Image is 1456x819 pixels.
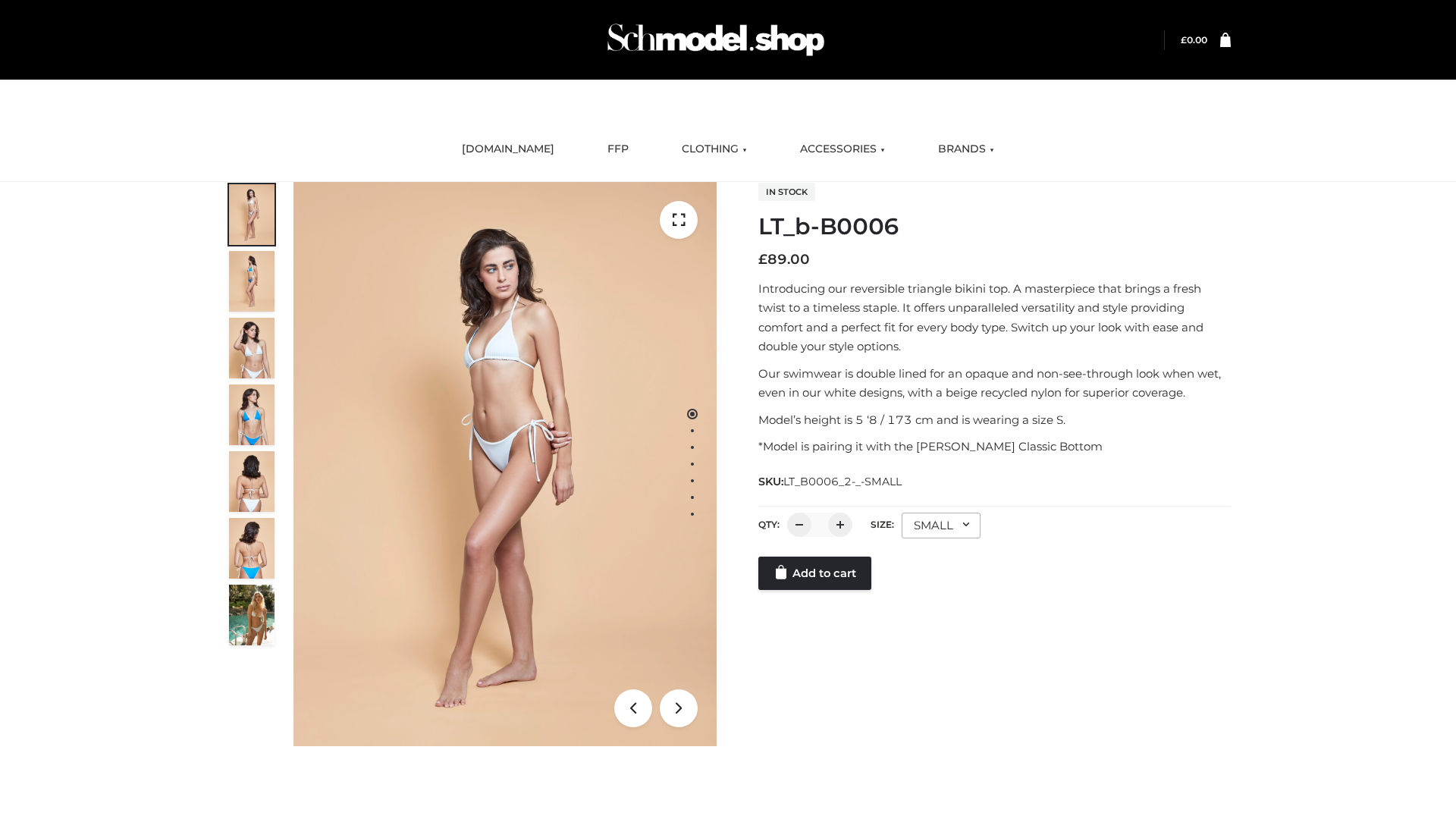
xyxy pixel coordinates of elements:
a: BRANDS [927,133,1006,166]
a: £0.00 [1181,34,1207,45]
img: ArielClassicBikiniTop_CloudNine_AzureSky_OW114ECO_2-scaled.jpg [229,251,275,312]
p: Model’s height is 5 ‘8 / 173 cm and is wearing a size S. [758,410,1231,430]
span: LT_B0006_2-_-SMALL [783,475,902,488]
span: £ [1181,34,1187,45]
a: [DOMAIN_NAME] [450,133,566,166]
img: ArielClassicBikiniTop_CloudNine_AzureSky_OW114ECO_4-scaled.jpg [229,384,275,445]
label: QTY: [758,519,780,530]
img: Schmodel Admin 964 [602,10,830,70]
img: ArielClassicBikiniTop_CloudNine_AzureSky_OW114ECO_1-scaled.jpg [229,184,275,245]
p: Introducing our reversible triangle bikini top. A masterpiece that brings a fresh twist to a time... [758,279,1231,356]
img: Arieltop_CloudNine_AzureSky2.jpg [229,585,275,645]
span: SKU: [758,472,903,491]
label: Size: [871,519,894,530]
bdi: 0.00 [1181,34,1207,45]
img: ArielClassicBikiniTop_CloudNine_AzureSky_OW114ECO_1 [293,182,717,746]
div: SMALL [902,513,981,538]
a: ACCESSORIES [789,133,896,166]
a: CLOTHING [670,133,758,166]
a: FFP [596,133,640,166]
img: ArielClassicBikiniTop_CloudNine_AzureSky_OW114ECO_8-scaled.jpg [229,518,275,579]
p: *Model is pairing it with the [PERSON_NAME] Classic Bottom [758,437,1231,457]
a: Add to cart [758,557,871,590]
p: Our swimwear is double lined for an opaque and non-see-through look when wet, even in our white d... [758,364,1231,403]
h1: LT_b-B0006 [758,213,1231,240]
bdi: 89.00 [758,251,810,268]
img: ArielClassicBikiniTop_CloudNine_AzureSky_OW114ECO_7-scaled.jpg [229,451,275,512]
span: In stock [758,183,815,201]
img: ArielClassicBikiniTop_CloudNine_AzureSky_OW114ECO_3-scaled.jpg [229,318,275,378]
span: £ [758,251,767,268]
